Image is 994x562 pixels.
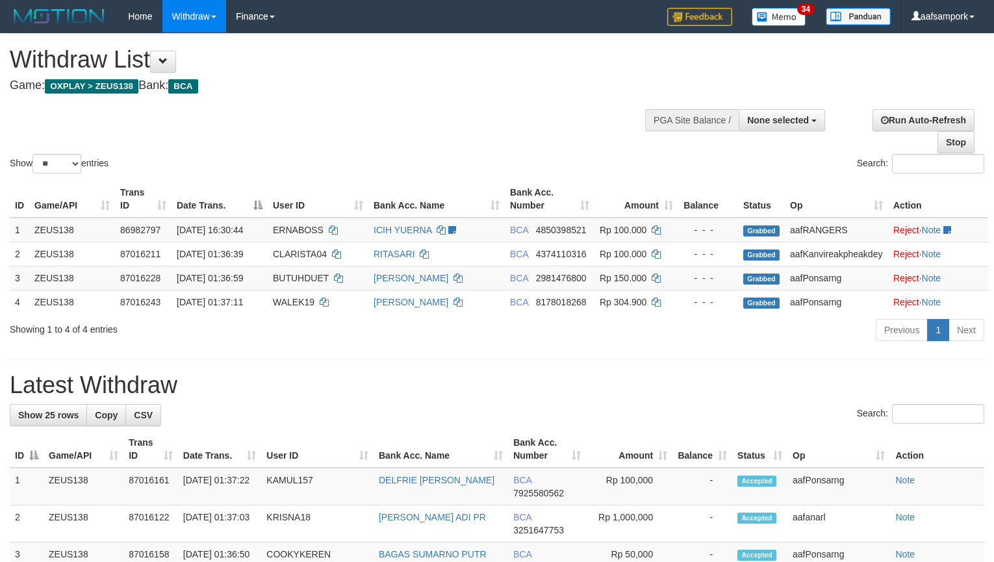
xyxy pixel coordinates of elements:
th: Bank Acc. Name: activate to sort column ascending [368,181,505,218]
td: ZEUS138 [29,266,115,290]
td: ZEUS138 [29,290,115,314]
th: Status: activate to sort column ascending [732,431,787,468]
span: 87016228 [120,273,160,283]
div: - - - [683,248,733,261]
a: Reject [893,273,919,283]
th: Game/API: activate to sort column ascending [44,431,123,468]
td: aafPonsarng [785,290,888,314]
a: Note [895,549,915,559]
span: Accepted [737,476,776,487]
span: Accepted [737,550,776,561]
th: User ID: activate to sort column ascending [261,431,374,468]
span: Show 25 rows [18,410,79,420]
th: Op: activate to sort column ascending [787,431,890,468]
span: BCA [510,249,528,259]
span: [DATE] 16:30:44 [177,225,243,235]
a: CSV [125,404,161,426]
th: Status [738,181,785,218]
th: Action [888,181,988,218]
a: Note [922,297,941,307]
td: aafPonsarng [785,266,888,290]
td: [DATE] 01:37:03 [178,505,262,543]
th: Op: activate to sort column ascending [785,181,888,218]
a: Reject [893,297,919,307]
span: Grabbed [743,225,780,236]
th: User ID: activate to sort column ascending [268,181,368,218]
span: Grabbed [743,249,780,261]
span: Rp 304.900 [600,297,646,307]
span: Rp 150.000 [600,273,646,283]
span: OXPLAY > ZEUS138 [45,79,138,94]
span: None selected [747,115,809,125]
span: BCA [510,297,528,307]
a: Copy [86,404,126,426]
a: Reject [893,249,919,259]
div: - - - [683,296,733,309]
h1: Latest Withdraw [10,372,984,398]
td: ZEUS138 [44,468,123,505]
td: Rp 1,000,000 [586,505,673,543]
input: Search: [892,154,984,173]
a: Run Auto-Refresh [873,109,975,131]
span: Copy 8178018268 to clipboard [536,297,587,307]
h4: Game: Bank: [10,79,650,92]
span: Copy [95,410,118,420]
th: Amount: activate to sort column ascending [594,181,678,218]
span: BCA [510,273,528,283]
a: Show 25 rows [10,404,87,426]
span: ERNABOSS [273,225,324,235]
span: Copy 3251647753 to clipboard [513,525,564,535]
span: BCA [513,549,531,559]
a: Previous [876,319,928,341]
th: Balance [678,181,738,218]
a: [PERSON_NAME] [374,297,448,307]
th: ID: activate to sort column descending [10,431,44,468]
span: Grabbed [743,274,780,285]
span: CLARISTA04 [273,249,327,259]
div: Showing 1 to 4 of 4 entries [10,318,405,336]
span: BCA [168,79,198,94]
th: Bank Acc. Number: activate to sort column ascending [505,181,594,218]
h1: Withdraw List [10,47,650,73]
input: Search: [892,404,984,424]
span: Grabbed [743,298,780,309]
a: DELFRIE [PERSON_NAME] [379,475,494,485]
span: CSV [134,410,153,420]
span: 34 [797,3,815,15]
span: Rp 100.000 [600,225,646,235]
span: Copy 2981476800 to clipboard [536,273,587,283]
td: · [888,266,988,290]
span: WALEK19 [273,297,314,307]
a: RITASARI [374,249,415,259]
th: Action [890,431,984,468]
th: Amount: activate to sort column ascending [586,431,673,468]
td: 87016122 [123,505,178,543]
a: 1 [927,319,949,341]
th: Balance: activate to sort column ascending [672,431,732,468]
a: Note [922,273,941,283]
img: Button%20Memo.svg [752,8,806,26]
img: panduan.png [826,8,891,25]
td: - [672,468,732,505]
td: 87016161 [123,468,178,505]
a: Next [949,319,984,341]
td: · [888,218,988,242]
td: 1 [10,468,44,505]
td: 2 [10,505,44,543]
td: 4 [10,290,29,314]
th: Trans ID: activate to sort column ascending [123,431,178,468]
a: [PERSON_NAME] ADI PR [379,512,486,522]
td: [DATE] 01:37:22 [178,468,262,505]
label: Show entries [10,154,108,173]
span: BUTUHDUET [273,273,329,283]
th: Bank Acc. Number: activate to sort column ascending [508,431,586,468]
span: Copy 4374110316 to clipboard [536,249,587,259]
th: Date Trans.: activate to sort column ascending [178,431,262,468]
a: Reject [893,225,919,235]
span: BCA [513,512,531,522]
a: Note [895,475,915,485]
span: BCA [510,225,528,235]
th: Trans ID: activate to sort column ascending [115,181,172,218]
td: ZEUS138 [29,242,115,266]
td: aafanarl [787,505,890,543]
